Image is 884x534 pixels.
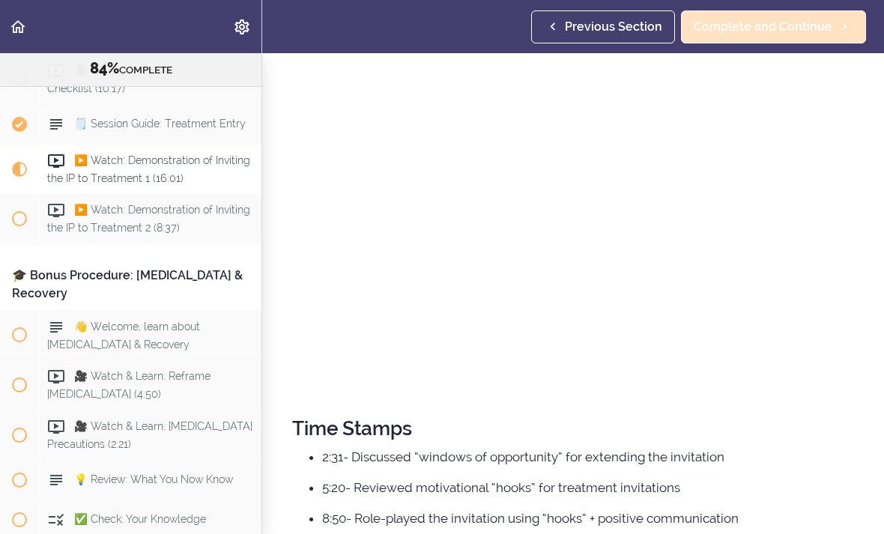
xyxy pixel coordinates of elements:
[292,64,854,380] iframe: Video Player
[47,321,200,350] span: 👋 Welcome, learn about [MEDICAL_DATA] & Recovery
[292,418,854,440] h2: Time Stamps
[90,59,119,77] span: 84%
[47,371,211,400] span: 🎥 Watch & Learn: Reframe [MEDICAL_DATA] (4:50)
[322,447,854,467] li: 2:31- Discussed “windows of opportunity” for extending the invitation
[47,421,252,450] span: 🎥 Watch & Learn: [MEDICAL_DATA] Precautions (2:21)
[74,474,233,486] span: 💡 Review: What You Now Know
[74,514,206,526] span: ✅ Check: Your Knowledge
[74,118,246,130] span: 🗒️ Session Guide: Treatment Entry
[233,18,251,36] svg: Settings Menu
[322,478,854,497] li: 5:20- Reviewed motivational “hooks” for treatment invitations
[9,18,27,36] svg: Back to course curriculum
[19,59,243,79] div: COMPLETE
[531,10,675,43] a: Previous Section
[694,18,832,36] span: Complete and Continue
[47,154,250,183] span: ▶️ Watch: Demonstration of Inviting the IP to Treatment 1 (16:01)
[565,18,662,36] span: Previous Section
[47,204,250,233] span: ▶️ Watch: Demonstration of Inviting the IP to Treatment 2 (8:37)
[322,509,854,528] li: 8:50- Role-played the invitation using “hooks” + positive communication
[681,10,866,43] a: Complete and Continue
